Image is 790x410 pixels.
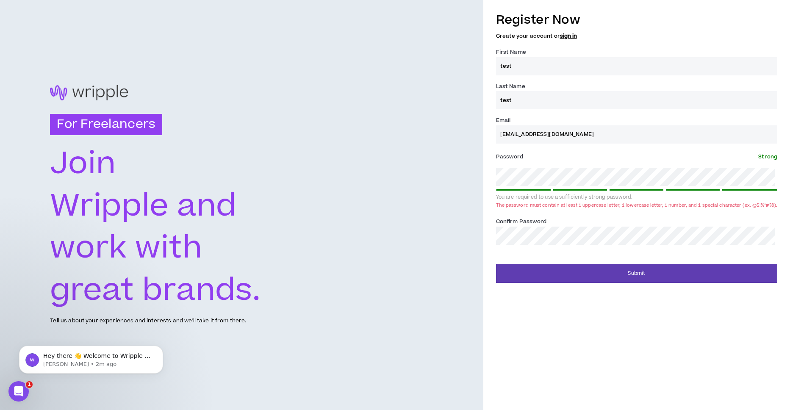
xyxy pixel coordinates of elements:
input: First name [496,57,777,75]
h3: For Freelancers [50,114,162,135]
input: Last name [496,91,777,109]
iframe: Intercom notifications message [6,328,176,387]
label: First Name [496,45,526,59]
h3: Register Now [496,11,777,29]
text: great brands. [50,269,260,313]
text: Wripple and [50,184,236,228]
input: Enter Email [496,125,777,144]
label: Email [496,114,511,127]
span: Strong [758,153,777,161]
a: sign in [560,32,577,40]
button: Submit [496,264,777,283]
span: 1 [26,381,33,388]
label: Last Name [496,80,525,93]
div: The password must contain at least 1 uppercase letter, 1 lowercase letter, 1 number, and 1 specia... [496,202,777,208]
text: Join [50,142,116,186]
div: You are required to use a sufficiently strong password. [496,194,777,201]
text: work with [50,226,203,270]
h5: Create your account or [496,33,777,39]
label: Confirm Password [496,215,547,228]
iframe: Intercom live chat [8,381,29,402]
span: Password [496,153,524,161]
p: Tell us about your experiences and interests and we'll take it from there. [50,317,246,325]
